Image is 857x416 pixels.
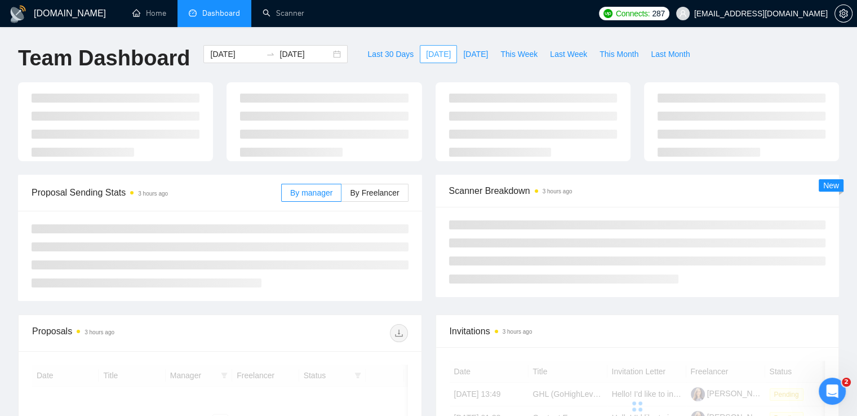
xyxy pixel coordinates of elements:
[361,45,420,63] button: Last 30 Days
[32,324,220,342] div: Proposals
[457,45,494,63] button: [DATE]
[834,9,852,18] a: setting
[834,5,852,23] button: setting
[593,45,645,63] button: This Month
[290,188,332,197] span: By manager
[132,8,166,18] a: homeHome
[210,48,261,60] input: Start date
[202,8,240,18] span: Dashboard
[835,9,852,18] span: setting
[842,378,851,387] span: 2
[426,48,451,60] span: [DATE]
[544,45,593,63] button: Last Week
[823,181,839,190] span: New
[463,48,488,60] span: [DATE]
[679,10,687,17] span: user
[18,45,190,72] h1: Team Dashboard
[603,9,612,18] img: upwork-logo.png
[85,329,114,335] time: 3 hours ago
[420,45,457,63] button: [DATE]
[819,378,846,405] iframe: Intercom live chat
[350,188,399,197] span: By Freelancer
[266,50,275,59] span: to
[32,185,281,200] span: Proposal Sending Stats
[543,188,572,194] time: 3 hours ago
[279,48,331,60] input: End date
[263,8,304,18] a: searchScanner
[645,45,696,63] button: Last Month
[450,324,825,338] span: Invitations
[266,50,275,59] span: swap-right
[138,191,168,197] time: 3 hours ago
[449,184,826,198] span: Scanner Breakdown
[652,7,664,20] span: 287
[550,48,587,60] span: Last Week
[616,7,650,20] span: Connects:
[651,48,690,60] span: Last Month
[189,9,197,17] span: dashboard
[494,45,544,63] button: This Week
[503,329,532,335] time: 3 hours ago
[9,5,27,23] img: logo
[367,48,414,60] span: Last 30 Days
[600,48,638,60] span: This Month
[500,48,538,60] span: This Week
